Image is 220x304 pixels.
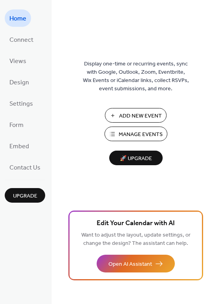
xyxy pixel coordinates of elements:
a: Home [5,9,31,27]
button: Open AI Assistant [97,255,175,272]
span: Form [9,119,24,132]
button: Manage Events [104,127,167,141]
button: 🚀 Upgrade [109,151,163,165]
a: Settings [5,95,38,112]
span: Connect [9,34,33,47]
span: Display one-time or recurring events, sync with Google, Outlook, Zoom, Eventbrite, Wix Events or ... [83,60,189,93]
a: Form [5,116,28,133]
span: Open AI Assistant [108,260,152,269]
span: Manage Events [119,131,163,139]
a: Contact Us [5,159,45,176]
span: Home [9,13,26,25]
span: Design [9,76,29,89]
span: Edit Your Calendar with AI [97,218,175,229]
span: Views [9,55,26,68]
a: Views [5,52,31,69]
button: Add New Event [105,108,167,123]
span: Upgrade [13,192,37,200]
button: Upgrade [5,188,45,203]
a: Connect [5,31,38,48]
span: Want to adjust the layout, update settings, or change the design? The assistant can help. [81,230,191,249]
a: Design [5,73,34,91]
span: Contact Us [9,162,40,174]
span: Settings [9,98,33,110]
span: Embed [9,140,29,153]
span: 🚀 Upgrade [114,153,158,164]
span: Add New Event [119,112,162,120]
a: Embed [5,137,34,155]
